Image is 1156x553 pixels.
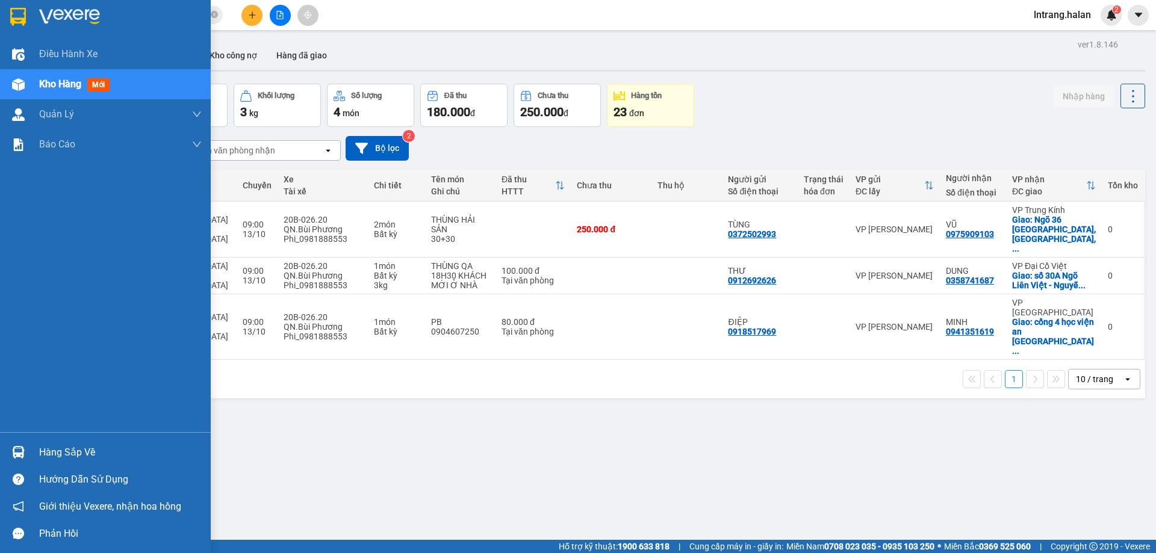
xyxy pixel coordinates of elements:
th: Toggle SortBy [1006,170,1102,202]
span: notification [13,501,24,512]
div: 1 món [374,261,419,271]
div: VP [PERSON_NAME] [856,271,934,280]
div: Người nhận [946,173,1000,183]
div: Giao: số 30A Ngõ Liên Việt - Nguyễn Lương Bằng - Đống Đa - HN [1012,271,1096,290]
strong: 0708 023 035 - 0935 103 250 [824,542,934,551]
div: 250.000 đ [577,224,645,234]
span: lntrang.halan [1024,7,1101,22]
span: 4 [334,105,340,119]
div: 0975909103 [946,229,994,239]
button: Đã thu180.000đ [420,84,508,127]
div: 3 kg [374,280,419,290]
div: 0 [1108,271,1138,280]
img: solution-icon [12,138,25,151]
div: Số điện thoại [728,187,792,196]
button: Nhập hàng [1053,85,1114,107]
span: | [1040,540,1042,553]
div: Đã thu [444,91,467,100]
div: VP nhận [1012,175,1086,184]
div: 18H30 KHÁCH MỚI Ở NHÀ [431,271,489,290]
span: ... [1012,244,1019,253]
span: ⚪️ [937,544,941,549]
div: 0918517969 [728,327,776,336]
button: aim [297,5,319,26]
div: Khối lượng [258,91,294,100]
th: Toggle SortBy [496,170,571,202]
div: Chưa thu [538,91,568,100]
span: caret-down [1133,10,1144,20]
div: Người gửi [728,175,792,184]
div: 09:00 [243,266,272,276]
div: Bất kỳ [374,271,419,280]
div: 1 món [374,317,419,327]
div: VŨ [946,220,1000,229]
span: kg [249,108,258,118]
button: file-add [270,5,291,26]
span: close-circle [211,11,218,18]
div: Xe [284,175,362,184]
span: Điều hành xe [39,46,98,61]
div: Tài xế [284,187,362,196]
div: 80.000 đ [502,317,565,327]
div: Chi tiết [374,181,419,190]
span: Giới thiệu Vexere, nhận hoa hồng [39,499,181,514]
div: 0912692626 [728,276,776,285]
button: Hàng tồn23đơn [607,84,694,127]
div: HTTT [502,187,556,196]
img: icon-new-feature [1106,10,1117,20]
img: warehouse-icon [12,446,25,459]
span: Hỗ trợ kỹ thuật: [559,540,670,553]
img: warehouse-icon [12,78,25,91]
span: 180.000 [427,105,470,119]
div: Giao: cổng 4 học viện an ninh đường 19 tháng 5 [1012,317,1096,356]
div: Hàng tồn [631,91,662,100]
div: hóa đơn [804,187,844,196]
div: Đã thu [502,175,556,184]
th: Toggle SortBy [850,170,940,202]
div: PB [431,317,489,327]
span: down [192,110,202,119]
div: Tại văn phòng [502,327,565,336]
span: ... [1012,346,1019,356]
div: Số điện thoại [946,188,1000,197]
span: message [13,528,24,539]
button: Chưa thu250.000đ [514,84,601,127]
div: 2 món [374,220,419,229]
div: Bất kỳ [374,229,419,239]
div: 09:00 [243,220,272,229]
span: Cung cấp máy in - giấy in: [689,540,783,553]
div: VP [PERSON_NAME] [856,322,934,332]
button: Hàng đã giao [267,41,337,70]
div: MINH [946,317,1000,327]
div: THÙNG HẢI SẢN [431,215,489,234]
span: close-circle [211,10,218,21]
div: 20B-026.20 [284,261,362,271]
svg: open [323,146,333,155]
div: 13/10 [243,276,272,285]
div: Giao: Ngõ 36 Trung Hòa, Trung Hoà, Cầu Giấy, Hà Nội, Việt Nam [1012,215,1096,253]
sup: 2 [1113,5,1121,14]
span: 250.000 [520,105,564,119]
svg: open [1123,374,1133,384]
img: logo-vxr [10,8,26,26]
div: 20B-026.20 [284,215,362,224]
span: Miền Bắc [944,540,1031,553]
button: plus [241,5,263,26]
span: plus [248,11,256,19]
span: aim [303,11,312,19]
div: 0372502993 [728,229,776,239]
div: VP Đại Cồ Việt [1012,261,1096,271]
div: 30+30 [431,234,489,244]
button: Khối lượng3kg [234,84,321,127]
span: Quản Lý [39,107,74,122]
div: QN.Bùi Phương Phi_0981888553 [284,224,362,244]
div: 0358741687 [946,276,994,285]
sup: 2 [403,130,415,142]
div: THƯ [728,266,792,276]
span: | [679,540,680,553]
div: VP Trung Kính [1012,205,1096,215]
div: ĐC lấy [856,187,924,196]
div: Số lượng [351,91,382,100]
span: đơn [629,108,644,118]
span: mới [87,78,110,91]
